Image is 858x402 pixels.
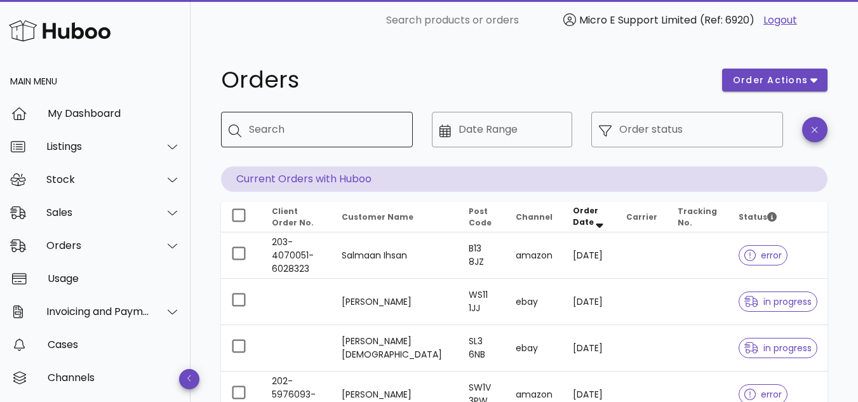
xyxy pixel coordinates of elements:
[728,202,828,232] th: Status
[744,297,812,306] span: in progress
[506,202,563,232] th: Channel
[744,390,782,399] span: error
[262,202,332,232] th: Client Order No.
[626,211,657,222] span: Carrier
[48,107,180,119] div: My Dashboard
[272,206,314,228] span: Client Order No.
[332,279,459,325] td: [PERSON_NAME]
[616,202,667,232] th: Carrier
[459,232,506,279] td: B13 8JZ
[506,325,563,372] td: ebay
[332,232,459,279] td: Salmaan Ihsan
[262,232,332,279] td: 203-4070051-6028323
[221,166,828,192] p: Current Orders with Huboo
[563,325,615,372] td: [DATE]
[9,17,111,44] img: Huboo Logo
[332,325,459,372] td: [PERSON_NAME][DEMOGRAPHIC_DATA]
[46,305,150,318] div: Invoicing and Payments
[744,344,812,352] span: in progress
[579,13,697,27] span: Micro E Support Limited
[46,206,150,218] div: Sales
[722,69,828,91] button: order actions
[744,251,782,260] span: error
[459,325,506,372] td: SL3 6NB
[563,202,615,232] th: Order Date: Sorted descending. Activate to remove sorting.
[48,372,180,384] div: Channels
[573,205,598,227] span: Order Date
[516,211,553,222] span: Channel
[763,13,797,28] a: Logout
[506,232,563,279] td: amazon
[46,173,150,185] div: Stock
[700,13,754,27] span: (Ref: 6920)
[678,206,717,228] span: Tracking No.
[221,69,707,91] h1: Orders
[563,279,615,325] td: [DATE]
[46,140,150,152] div: Listings
[332,202,459,232] th: Customer Name
[459,202,506,232] th: Post Code
[506,279,563,325] td: ebay
[563,232,615,279] td: [DATE]
[342,211,413,222] span: Customer Name
[667,202,728,232] th: Tracking No.
[46,239,150,251] div: Orders
[469,206,492,228] span: Post Code
[459,279,506,325] td: WS11 1JJ
[48,338,180,351] div: Cases
[48,272,180,285] div: Usage
[732,74,808,87] span: order actions
[739,211,777,222] span: Status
